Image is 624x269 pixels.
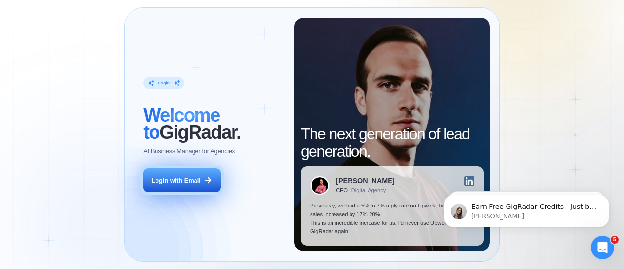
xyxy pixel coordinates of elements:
[336,187,348,194] div: CEO
[611,236,619,244] span: 5
[429,174,624,243] iframe: Intercom notifications повідомлення
[143,147,235,156] p: AI Business Manager for Agencies
[336,177,394,184] div: [PERSON_NAME]
[143,104,220,143] span: Welcome to
[591,236,614,259] iframe: Intercom live chat
[143,168,220,193] button: Login with Email
[158,80,170,86] div: Login
[351,187,386,194] div: Digital Agency
[310,202,474,236] p: Previously, we had a 5% to 7% reply rate on Upwork, but now our sales increased by 17%-20%. This ...
[301,125,484,160] h2: The next generation of lead generation.
[152,176,201,185] div: Login with Email
[143,106,285,141] h2: ‍ GigRadar.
